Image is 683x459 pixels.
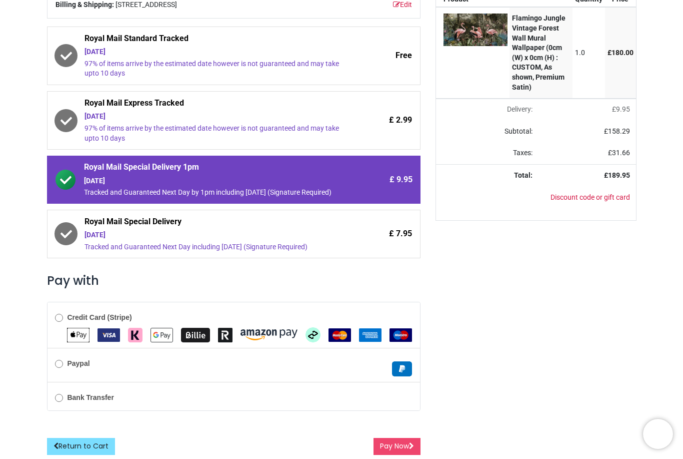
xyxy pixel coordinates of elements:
img: Paypal [392,361,412,376]
b: Bank Transfer [67,393,113,401]
span: 180.00 [611,49,633,57]
strong: Flamingo Jungle Vintage Forest Wall Mural Wallpaper (0cm (W) x 0cm (H) : CUSTOM, As shown, Premiu... [512,14,565,91]
div: [DATE] [84,47,346,57]
span: £ [604,127,630,135]
img: MasterCard [328,328,351,342]
span: Free [395,50,412,61]
span: Revolut Pay [218,330,232,338]
b: Billing & Shipping: [55,1,114,9]
span: Royal Mail Special Delivery [84,216,346,230]
a: Return to Cart [47,438,115,455]
span: £ 9.95 [389,174,412,185]
input: Credit Card (Stripe) [55,314,63,322]
div: [DATE] [84,112,346,122]
a: Discount code or gift card [550,193,630,201]
span: £ [607,49,633,57]
img: Klarna [128,328,142,342]
div: [DATE] [84,230,346,240]
span: Royal Mail Standard Tracked [84,33,346,47]
span: Apple Pay [67,330,89,338]
img: EwvTRv9lFAAAAABJRU5ErkJggg== [443,14,507,46]
span: Klarna [128,330,142,338]
span: 189.95 [608,171,630,179]
input: Paypal [55,360,63,368]
img: Google Pay [150,328,173,342]
img: Maestro [389,328,412,342]
span: American Express [359,330,381,338]
h3: Pay with [47,272,420,289]
span: £ [608,149,630,157]
div: 1.0 [575,48,602,58]
strong: £ [604,171,630,179]
span: VISA [97,330,120,338]
td: Taxes: [436,142,538,164]
span: £ 2.99 [389,115,412,126]
td: Subtotal: [436,121,538,143]
img: Afterpay Clearpay [305,327,320,342]
span: Amazon Pay [240,330,297,338]
span: £ [612,105,630,113]
img: Billie [181,328,210,342]
span: MasterCard [328,330,351,338]
span: Royal Mail Express Tracked [84,98,346,112]
img: VISA [97,328,120,342]
td: Delivery will be updated after choosing a new delivery method [436,99,538,121]
span: Paypal [392,364,412,372]
span: Google Pay [150,330,173,338]
span: 158.29 [608,127,630,135]
strong: Total: [514,171,532,179]
span: Royal Mail Special Delivery 1pm [84,162,347,176]
div: 97% of items arrive by the estimated date however is not guaranteed and may take upto 10 days [84,59,346,79]
b: Paypal [67,359,89,367]
span: 9.95 [616,105,630,113]
span: Billie [181,330,210,338]
iframe: Brevo live chat [643,419,673,449]
span: Maestro [389,330,412,338]
div: [DATE] [84,176,347,186]
img: American Express [359,328,381,342]
button: Pay Now [373,438,420,455]
img: Apple Pay [67,328,89,342]
span: £ 7.95 [389,228,412,239]
b: Credit Card (Stripe) [67,313,131,321]
span: 31.66 [612,149,630,157]
span: Afterpay Clearpay [305,330,320,338]
img: Amazon Pay [240,329,297,340]
div: Tracked and Guaranteed Next Day by 1pm including [DATE] (Signature Required) [84,188,347,198]
img: Revolut Pay [218,328,232,342]
div: 97% of items arrive by the estimated date however is not guaranteed and may take upto 10 days [84,124,346,143]
input: Bank Transfer [55,394,63,402]
div: Tracked and Guaranteed Next Day including [DATE] (Signature Required) [84,242,346,252]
